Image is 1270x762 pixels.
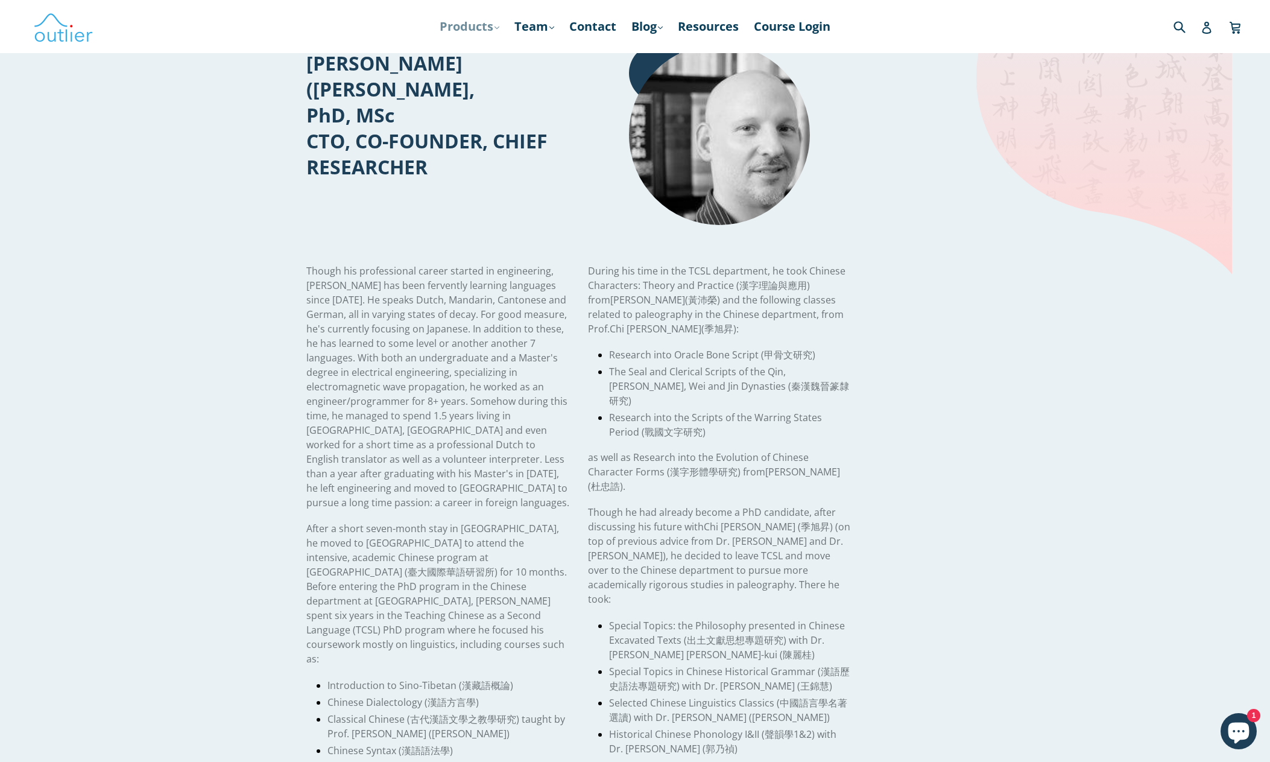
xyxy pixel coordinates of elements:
a: Products [434,16,505,37]
span: ) (on top of previous advice from Dr. [PERSON_NAME] and Dr. [PERSON_NAME]), he decided to leave T... [588,520,850,606]
span: [PERSON_NAME] [610,293,685,306]
span: 漢字理論與應用 [739,279,807,292]
span: 王錦慧 [800,679,829,693]
span: Chinese Syntax ( ) [327,744,453,757]
span: After a short seven-month stay in [GEOGRAPHIC_DATA], he moved to [GEOGRAPHIC_DATA] to attend the ... [306,522,567,665]
span: Research into Oracle Bone Script ( ) [609,348,815,361]
span: 漢語語法學 [402,744,450,757]
inbox-online-store-chat: Shopify online store chat [1217,713,1260,752]
span: 中國語言學名著選讀 [609,696,847,724]
span: C [610,322,616,335]
span: Special Topics in Chinese Historical Grammar ( ) with Dr. [PERSON_NAME] ( ) [609,665,850,693]
span: 戰國文字研究 [645,425,703,439]
span: Selected Chinese Linguistics Classics ( ) with Dr. [PERSON_NAME] ( ) [609,696,847,724]
span: hi [PERSON_NAME] ( [710,520,801,533]
span: Special Topics: the Philosophy presented in Chinese Excavated Texts ( ) with Dr. [PERSON_NAME] [P... [609,619,845,661]
span: 陳麗桂 [783,648,812,661]
span: 漢語方言學 [428,696,476,709]
span: 漢語歷史語法專題研究 [609,665,850,693]
input: Search [1170,14,1204,39]
span: Research into the Scripts of the Warring States Period ( ) [609,411,822,439]
span: 杜忠誥 [591,480,620,493]
span: 出土文獻思想專題研究 [687,633,783,647]
a: Course Login [748,16,836,37]
span: 季旭昇 [801,520,830,533]
span: 郭乃禎 [706,742,735,755]
span: Though his professional career started in engineering, [PERSON_NAME] has been fervently learning ... [306,264,569,509]
span: Classical Chinese ( ) taught by Prof. [PERSON_NAME] ( ) [327,713,565,740]
span: The Seal and Clerical Scripts of the Qin, [PERSON_NAME], Wei and Jin Dynasties ( ) [609,365,849,407]
a: Contact [563,16,622,37]
span: 漢藏語概論 [462,679,510,692]
span: 漢字形體學研究 [670,465,738,478]
span: Chinese Dialectology ( ) [327,696,479,709]
span: 聲韻學 [765,728,794,741]
a: Team [508,16,560,37]
img: Outlier Linguistics [33,9,93,44]
h1: [PERSON_NAME] ([PERSON_NAME], PhD, MSc CTO, CO-FOUNDER, CHIEF RESEARCHER [306,50,570,180]
span: [PERSON_NAME] [752,711,827,724]
span: During his time in the TCSL department, he took Chinese Characters: Theory and Practice ( ) from ... [588,264,845,335]
span: 黃沛榮 [688,293,717,306]
span: [PERSON_NAME] ( [588,465,840,493]
span: Historical Chinese Phonology I&II ( 1&2) with Dr. [PERSON_NAME] ( ) [609,728,836,755]
span: 甲骨文研究 [764,348,812,361]
span: ). [620,480,625,493]
a: Resources [672,16,745,37]
span: 季旭昇 [704,322,733,335]
span: 古代漢語文學之教學研究 [410,713,516,726]
span: 秦漢魏晉篆隸研究 [609,379,849,407]
span: [PERSON_NAME] [432,727,507,740]
span: as well as Research into the Evolution of Chinese Character Forms ( ) from [588,451,840,493]
span: 臺大國際華語研習所 [408,565,494,579]
span: Introduction to Sino-Tibetan ( ) [327,679,513,692]
span: Though he had already become a PhD candidate, after discussing his future with [588,506,836,533]
span: C [704,520,710,533]
a: Blog [625,16,669,37]
span: hi [PERSON_NAME] [616,322,701,335]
